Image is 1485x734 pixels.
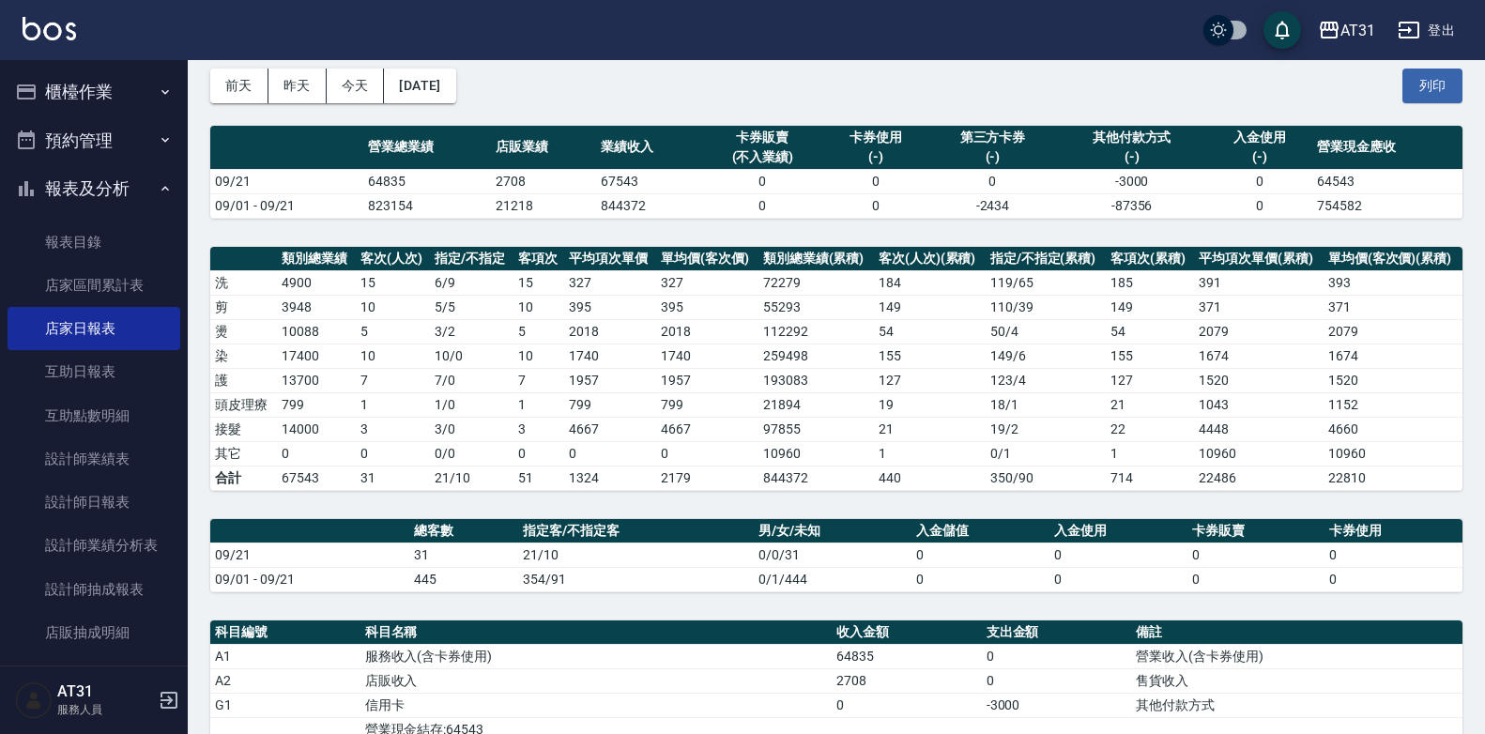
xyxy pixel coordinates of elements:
[430,319,513,344] td: 3 / 2
[1263,11,1301,49] button: save
[911,519,1049,543] th: 入金儲值
[982,620,1132,645] th: 支出金額
[564,344,656,368] td: 1740
[518,567,754,591] td: 354/91
[564,392,656,417] td: 799
[8,68,180,116] button: 櫃檯作業
[1207,193,1312,218] td: 0
[1212,128,1308,147] div: 入金使用
[513,368,564,392] td: 7
[8,264,180,307] a: 店家區間累計表
[277,319,356,344] td: 10088
[518,543,754,567] td: 21/10
[986,368,1106,392] td: 123 / 4
[1106,368,1194,392] td: 127
[1324,368,1462,392] td: 1520
[1312,126,1462,170] th: 營業現金應收
[356,319,430,344] td: 5
[564,466,656,490] td: 1324
[1340,19,1375,42] div: AT31
[8,568,180,611] a: 設計師抽成報表
[1324,466,1462,490] td: 22810
[656,270,758,295] td: 327
[277,247,356,271] th: 類別總業績
[656,392,758,417] td: 799
[874,344,986,368] td: 155
[363,126,491,170] th: 營業總業績
[430,466,513,490] td: 21/10
[758,295,874,319] td: 55293
[277,417,356,441] td: 14000
[23,17,76,40] img: Logo
[702,169,823,193] td: 0
[1194,417,1324,441] td: 4448
[8,481,180,524] a: 設計師日報表
[1324,270,1462,295] td: 393
[832,620,982,645] th: 收入金額
[874,319,986,344] td: 54
[513,417,564,441] td: 3
[1131,644,1462,668] td: 營業收入(含卡券使用)
[754,543,912,567] td: 0/0/31
[1312,169,1462,193] td: 64543
[210,543,409,567] td: 09/21
[356,344,430,368] td: 10
[564,270,656,295] td: 327
[874,417,986,441] td: 21
[564,295,656,319] td: 395
[1324,344,1462,368] td: 1674
[210,668,360,693] td: A2
[1324,543,1462,567] td: 0
[513,441,564,466] td: 0
[210,441,277,466] td: 其它
[277,368,356,392] td: 13700
[758,270,874,295] td: 72279
[1310,11,1383,50] button: AT31
[874,441,986,466] td: 1
[1324,295,1462,319] td: 371
[828,128,924,147] div: 卡券使用
[564,319,656,344] td: 2018
[210,567,409,591] td: 09/01 - 09/21
[1187,567,1325,591] td: 0
[356,295,430,319] td: 10
[823,169,928,193] td: 0
[1194,392,1324,417] td: 1043
[513,247,564,271] th: 客項次
[430,368,513,392] td: 7 / 0
[1194,344,1324,368] td: 1674
[596,126,701,170] th: 業績收入
[564,417,656,441] td: 4667
[564,368,656,392] td: 1957
[210,319,277,344] td: 燙
[513,295,564,319] td: 10
[1131,668,1462,693] td: 售貨收入
[758,319,874,344] td: 112292
[1194,466,1324,490] td: 22486
[210,392,277,417] td: 頭皮理療
[874,247,986,271] th: 客次(人次)(累積)
[363,169,491,193] td: 64835
[1324,519,1462,543] th: 卡券使用
[277,270,356,295] td: 4900
[874,270,986,295] td: 184
[210,69,268,103] button: 前天
[928,169,1056,193] td: 0
[384,69,455,103] button: [DATE]
[210,344,277,368] td: 染
[1106,441,1194,466] td: 1
[656,466,758,490] td: 2179
[656,441,758,466] td: 0
[982,693,1132,717] td: -3000
[356,417,430,441] td: 3
[356,247,430,271] th: 客次(人次)
[356,368,430,392] td: 7
[327,69,385,103] button: 今天
[430,247,513,271] th: 指定/不指定
[360,644,832,668] td: 服務收入(含卡券使用)
[210,169,363,193] td: 09/21
[356,392,430,417] td: 1
[832,668,982,693] td: 2708
[360,620,832,645] th: 科目名稱
[933,147,1051,167] div: (-)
